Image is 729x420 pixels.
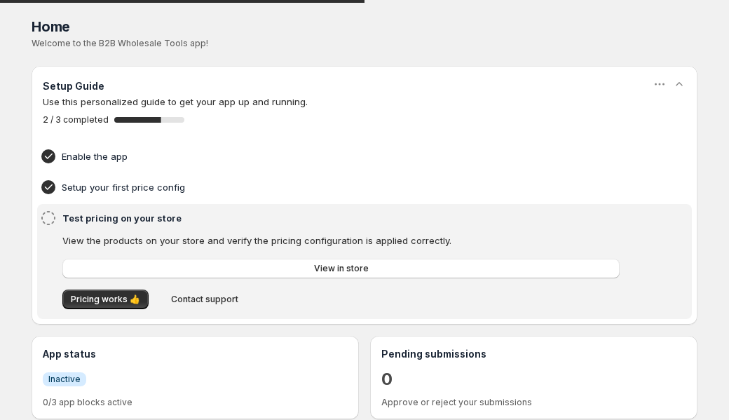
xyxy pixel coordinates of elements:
[43,95,686,109] p: Use this personalized guide to get your app up and running.
[171,294,238,305] span: Contact support
[381,368,393,391] a: 0
[62,233,620,248] p: View the products on your store and verify the pricing configuration is applied correctly.
[62,211,624,225] h4: Test pricing on your store
[43,397,348,408] p: 0/3 app blocks active
[381,397,686,408] p: Approve or reject your submissions
[163,290,247,309] button: Contact support
[71,294,140,305] span: Pricing works 👍
[43,79,104,93] h3: Setup Guide
[381,347,686,361] h3: Pending submissions
[43,372,86,386] a: InfoInactive
[62,180,624,194] h4: Setup your first price config
[314,263,369,274] span: View in store
[32,38,697,49] p: Welcome to the B2B Wholesale Tools app!
[48,374,81,385] span: Inactive
[43,114,109,126] span: 2 / 3 completed
[62,259,620,278] a: View in store
[32,18,70,35] span: Home
[43,347,348,361] h3: App status
[62,290,149,309] button: Pricing works 👍
[62,149,624,163] h4: Enable the app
